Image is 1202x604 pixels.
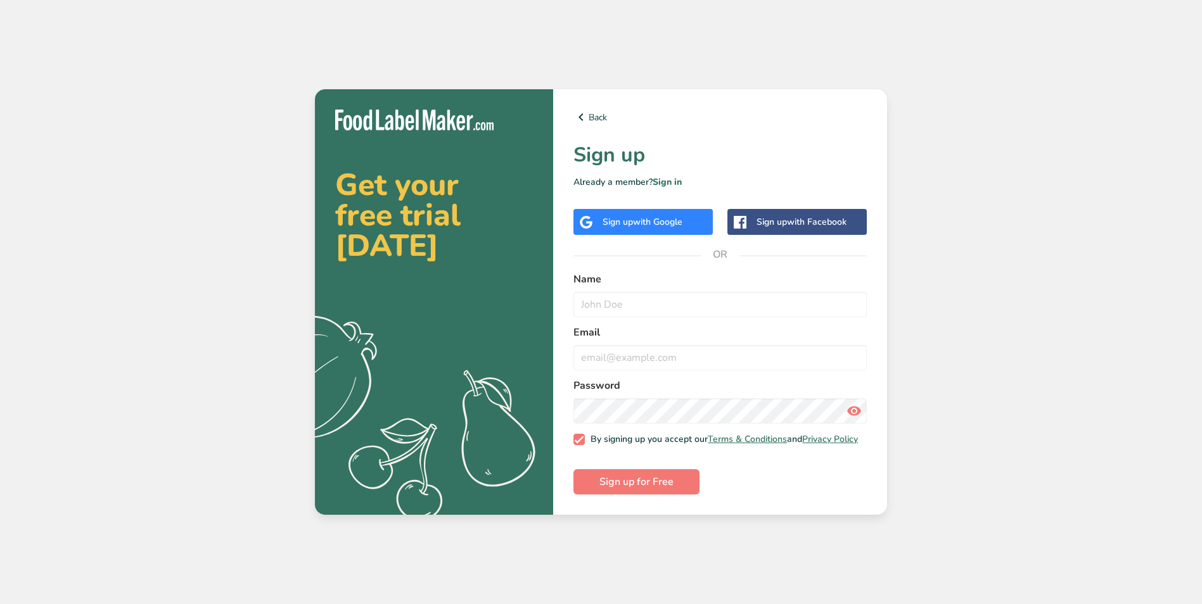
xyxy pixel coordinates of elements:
[335,110,494,130] img: Food Label Maker
[573,378,867,393] label: Password
[573,140,867,170] h1: Sign up
[335,170,533,261] h2: Get your free trial [DATE]
[573,345,867,370] input: email@example.com
[585,434,859,445] span: By signing up you accept our and
[757,215,847,229] div: Sign up
[787,216,847,228] span: with Facebook
[603,215,682,229] div: Sign up
[573,469,700,494] button: Sign up for Free
[633,216,682,228] span: with Google
[573,292,867,317] input: John Doe
[708,433,787,445] a: Terms & Conditions
[599,474,674,489] span: Sign up for Free
[802,433,858,445] a: Privacy Policy
[573,110,867,125] a: Back
[573,325,867,340] label: Email
[573,175,867,189] p: Already a member?
[701,236,739,274] span: OR
[653,176,682,188] a: Sign in
[573,272,867,287] label: Name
